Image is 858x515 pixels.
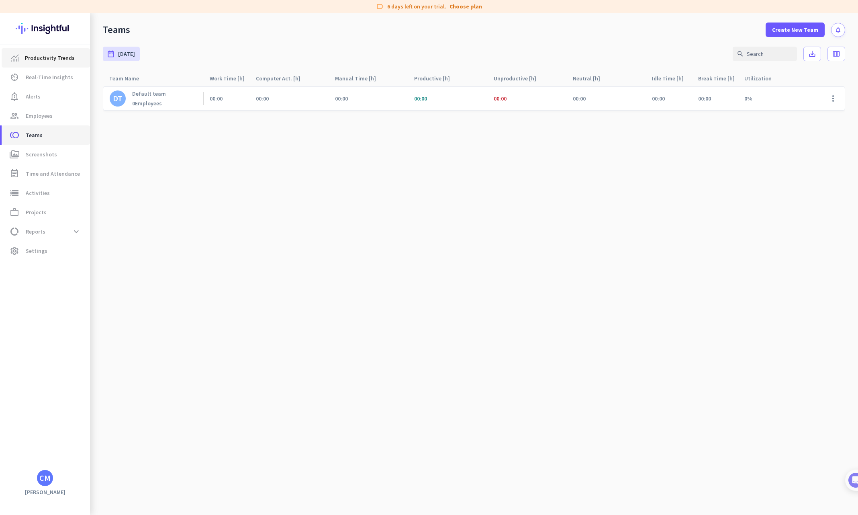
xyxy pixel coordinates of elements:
span: 00:00 [335,95,348,102]
input: Search [733,47,797,61]
span: Screenshots [26,150,57,159]
i: notification_important [10,92,19,101]
div: Teams [103,24,130,36]
span: Projects [26,207,47,217]
span: Create New Team [772,26,818,34]
div: Unproductive [h] [494,73,546,84]
i: work_outline [10,207,19,217]
span: [DATE] [118,50,135,58]
button: calendar_view_week [827,47,845,61]
i: label [376,2,384,10]
span: 00:00 [414,95,427,102]
a: perm_mediaScreenshots [2,145,90,164]
i: group [10,111,19,121]
div: 00:00 [698,95,711,102]
i: perm_media [10,150,19,159]
i: data_usage [10,227,19,236]
div: 0% [738,87,817,110]
span: 00:00 [652,95,665,102]
i: toll [10,130,19,140]
span: Activities [26,188,50,198]
a: groupEmployees [2,106,90,125]
div: Productive [h] [414,73,460,84]
a: av_timerReal-Time Insights [2,68,90,87]
img: Insightful logo [16,13,74,44]
span: Productivity Trends [25,53,75,63]
div: CM [39,474,51,482]
a: menu-itemProductivity Trends [2,48,90,68]
i: storage [10,188,19,198]
span: Settings [26,246,47,256]
a: data_usageReportsexpand_more [2,222,90,241]
p: Default team [132,90,166,97]
div: Work Time [h] [210,73,249,84]
div: Neutral [h] [573,73,610,84]
span: Employees [26,111,53,121]
b: 0 [132,100,135,107]
button: save_alt [803,47,821,61]
i: settings [10,246,19,256]
div: Utilization [744,73,781,84]
button: more_vert [823,89,843,108]
div: Break Time [h] [698,73,738,84]
span: 00:00 [210,95,223,102]
span: Alerts [26,92,41,101]
div: Idle Time [h] [652,73,692,84]
i: calendar_view_week [832,50,840,58]
a: storageActivities [2,183,90,203]
a: event_noteTime and Attendance [2,164,90,183]
span: Time and Attendance [26,169,80,179]
span: Teams [26,130,43,140]
i: date_range [107,50,115,58]
span: 00:00 [573,95,586,102]
a: Choose plan [449,2,482,10]
div: Employees [132,100,166,107]
a: settingsSettings [2,241,90,261]
div: Manual Time [h] [335,73,386,84]
a: notification_importantAlerts [2,87,90,106]
i: notifications [835,27,842,33]
span: Real-Time Insights [26,72,73,82]
img: menu-item [11,54,18,62]
span: 00:00 [256,95,269,102]
div: DT [113,94,123,103]
a: work_outlineProjects [2,203,90,222]
div: Team Name [109,73,149,84]
a: DTDefault team0Employees [110,90,166,107]
div: Computer Act. [h] [256,73,310,84]
i: search [737,50,744,57]
i: av_timer [10,72,19,82]
a: tollTeams [2,125,90,145]
span: 00:00 [494,95,507,102]
i: event_note [10,169,19,179]
button: notifications [831,23,845,37]
i: save_alt [808,50,816,58]
span: Reports [26,227,45,236]
button: expand_more [69,224,84,239]
button: Create New Team [766,23,825,37]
